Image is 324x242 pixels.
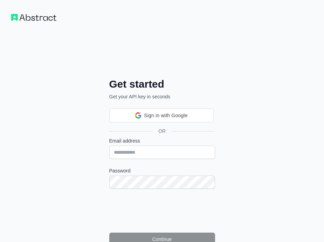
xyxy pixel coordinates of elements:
[109,167,215,174] label: Password
[109,93,215,100] p: Get your API key in seconds
[109,197,215,224] iframe: reCAPTCHA
[109,108,214,122] div: Sign in with Google
[144,112,188,119] span: Sign in with Google
[153,128,171,135] span: OR
[11,14,56,21] img: Workflow
[109,137,215,144] label: Email address
[109,78,215,90] h2: Get started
